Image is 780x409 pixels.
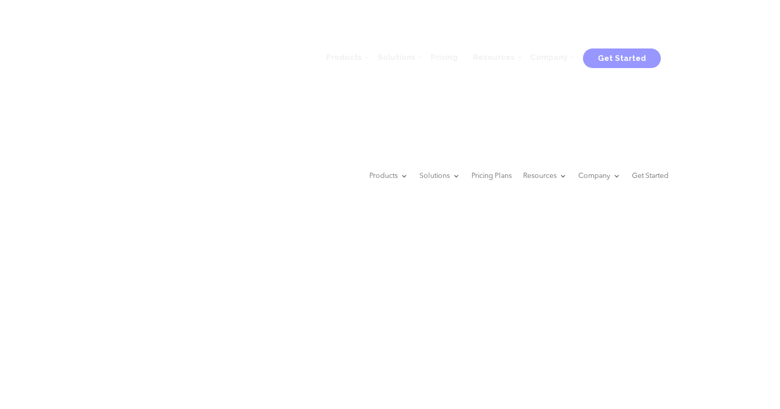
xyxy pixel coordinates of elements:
[419,156,460,195] a: Solutions
[370,42,423,73] a: Solutions
[423,42,465,73] a: Pricing
[338,328,442,351] a: See Job Openings
[318,42,370,73] a: Products
[326,53,362,62] span: Products
[523,42,575,73] a: Company
[465,42,523,73] a: Resources
[632,156,669,195] a: Get Started
[378,53,415,62] span: Solutions
[598,54,646,63] span: Get Started
[472,156,512,195] a: Pricing Plans
[369,156,408,195] a: Products
[578,156,621,195] a: Company
[583,50,661,65] a: Get Started
[523,156,567,195] a: Resources
[431,53,458,62] span: Pricing
[473,53,515,62] span: Resources
[530,53,567,62] span: Company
